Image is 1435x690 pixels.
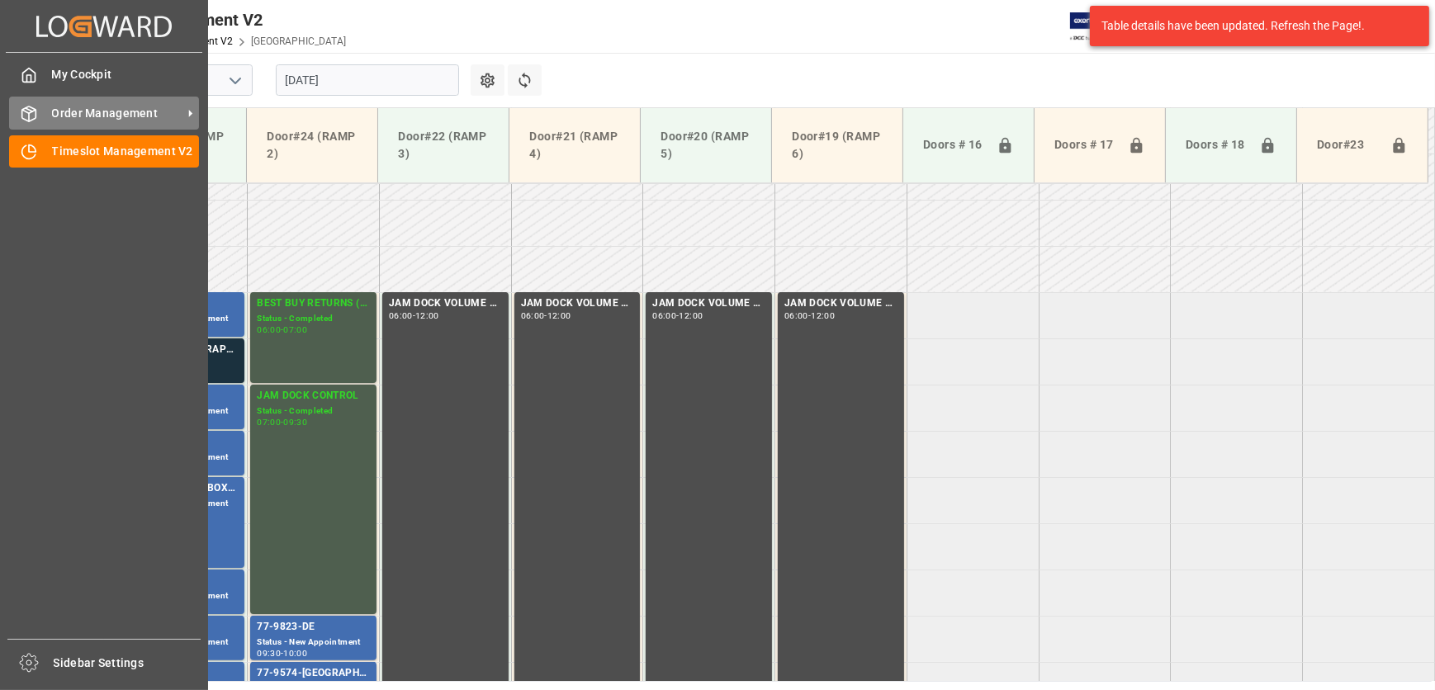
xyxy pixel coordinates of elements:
[257,295,370,312] div: BEST BUY RETURNS (12 pallets)
[784,295,897,312] div: JAM DOCK VOLUME CONTROL
[391,121,495,169] div: Door#22 (RAMP 3)
[283,650,307,657] div: 10:00
[389,295,502,312] div: JAM DOCK VOLUME CONTROL
[654,121,758,169] div: Door#20 (RAMP 5)
[784,312,808,319] div: 06:00
[281,326,283,333] div: -
[257,312,370,326] div: Status - Completed
[521,312,545,319] div: 06:00
[260,121,364,169] div: Door#24 (RAMP 2)
[389,312,413,319] div: 06:00
[283,326,307,333] div: 07:00
[281,650,283,657] div: -
[808,312,811,319] div: -
[1070,12,1127,41] img: Exertis%20JAM%20-%20Email%20Logo.jpg_1722504956.jpg
[9,135,199,168] a: Timeslot Management V2
[521,295,634,312] div: JAM DOCK VOLUME CONTROL
[785,121,889,169] div: Door#19 (RAMP 6)
[1101,17,1405,35] div: Table details have been updated. Refresh the Page!.
[916,130,990,161] div: Doors # 16
[52,66,200,83] span: My Cockpit
[72,7,346,32] div: Timeslot Management V2
[544,312,547,319] div: -
[811,312,835,319] div: 12:00
[222,68,247,93] button: open menu
[1048,130,1121,161] div: Doors # 17
[9,59,199,91] a: My Cockpit
[52,105,182,122] span: Order Management
[1179,130,1253,161] div: Doors # 18
[257,636,370,650] div: Status - New Appointment
[413,312,415,319] div: -
[415,312,439,319] div: 12:00
[257,404,370,418] div: Status - Completed
[281,418,283,426] div: -
[652,295,765,312] div: JAM DOCK VOLUME CONTROL
[523,121,627,169] div: Door#21 (RAMP 4)
[54,655,201,672] span: Sidebar Settings
[257,619,370,636] div: 77-9823-DE
[652,312,676,319] div: 06:00
[676,312,679,319] div: -
[547,312,571,319] div: 12:00
[257,388,370,404] div: JAM DOCK CONTROL
[257,650,281,657] div: 09:30
[52,143,200,160] span: Timeslot Management V2
[257,418,281,426] div: 07:00
[257,665,370,682] div: 77-9574-[GEOGRAPHIC_DATA]
[257,326,281,333] div: 06:00
[680,312,703,319] div: 12:00
[276,64,459,96] input: DD.MM.YYYY
[283,418,307,426] div: 09:30
[1310,130,1384,161] div: Door#23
